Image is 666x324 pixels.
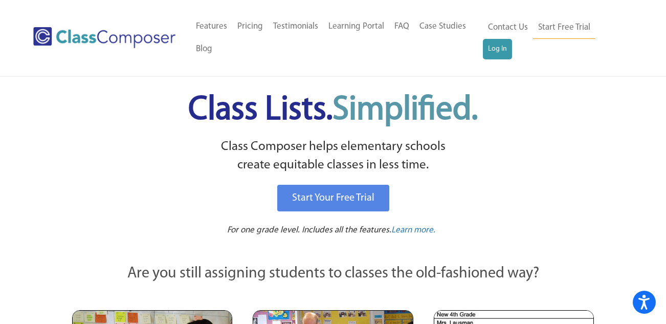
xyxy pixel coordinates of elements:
[191,15,232,38] a: Features
[483,16,625,59] nav: Header Menu
[483,39,512,59] a: Log In
[277,185,389,211] a: Start Your Free Trial
[391,224,435,237] a: Learn more.
[323,15,389,38] a: Learning Portal
[268,15,323,38] a: Testimonials
[232,15,268,38] a: Pricing
[414,15,471,38] a: Case Studies
[188,94,478,127] span: Class Lists.
[191,15,483,60] nav: Header Menu
[332,94,478,127] span: Simplified.
[72,263,594,285] p: Are you still assigning students to classes the old-fashioned way?
[33,27,175,48] img: Class Composer
[391,226,435,234] span: Learn more.
[533,16,595,39] a: Start Free Trial
[71,138,595,175] p: Class Composer helps elementary schools create equitable classes in less time.
[191,38,217,60] a: Blog
[389,15,414,38] a: FAQ
[227,226,391,234] span: For one grade level. Includes all the features.
[292,193,374,203] span: Start Your Free Trial
[483,16,533,39] a: Contact Us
